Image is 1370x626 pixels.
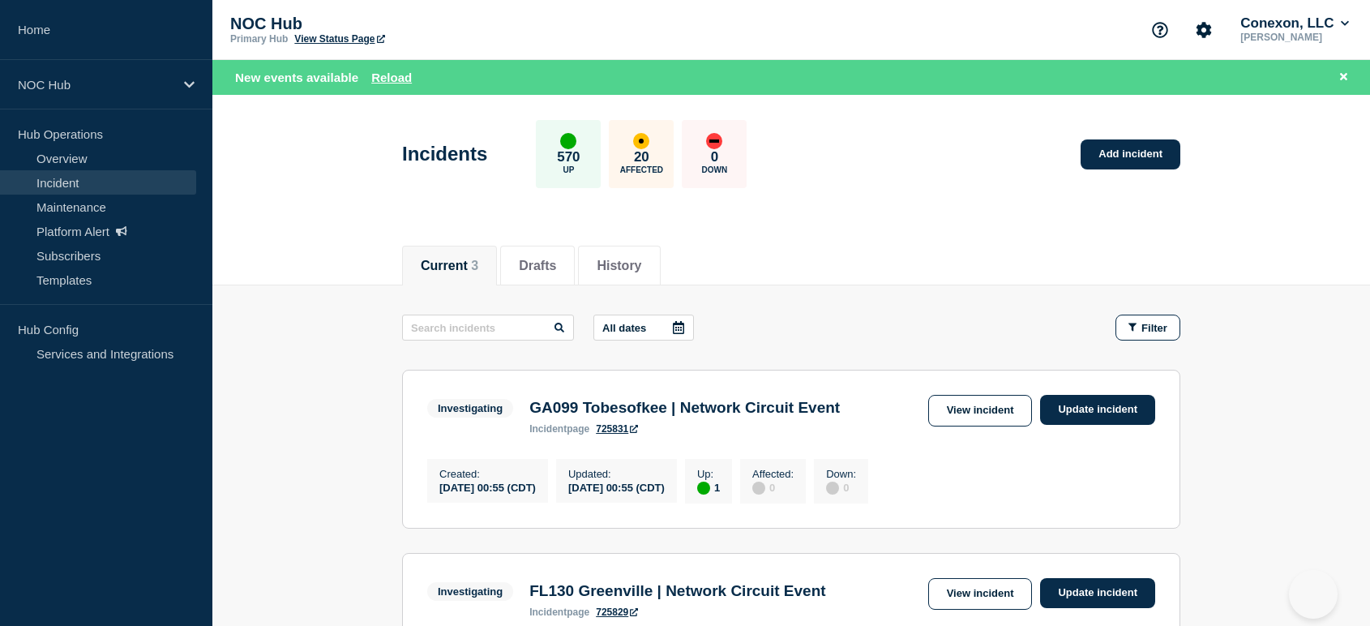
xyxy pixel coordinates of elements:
button: Support [1143,13,1177,47]
p: 20 [634,149,649,165]
p: [PERSON_NAME] [1237,32,1352,43]
button: All dates [593,315,694,341]
p: NOC Hub [18,78,173,92]
span: New events available [235,71,358,84]
p: Up : [697,468,720,480]
button: Filter [1115,315,1180,341]
button: Reload [371,71,412,84]
div: up [697,482,710,495]
a: 725829 [596,607,638,618]
a: Update incident [1040,578,1155,608]
button: Current 3 [421,259,478,273]
div: [DATE] 00:55 (CDT) [568,480,665,494]
div: disabled [826,482,839,495]
div: 0 [752,480,794,495]
iframe: Help Scout Beacon - Open [1289,570,1338,619]
p: 570 [557,149,580,165]
p: page [529,423,589,435]
h3: GA099 Tobesofkee | Network Circuit Event [529,399,840,417]
div: disabled [752,482,765,495]
input: Search incidents [402,315,574,341]
button: History [597,259,641,273]
div: 1 [697,480,720,495]
p: Down : [826,468,856,480]
button: Conexon, LLC [1237,15,1352,32]
a: Add incident [1081,139,1180,169]
button: Drafts [519,259,556,273]
a: View incident [928,578,1033,610]
span: incident [529,607,567,618]
h3: FL130 Greenville | Network Circuit Event [529,582,825,600]
p: Updated : [568,468,665,480]
p: NOC Hub [230,15,554,33]
a: Update incident [1040,395,1155,425]
a: View incident [928,395,1033,427]
p: Affected [620,165,663,174]
button: Account settings [1187,13,1221,47]
span: 3 [471,259,478,272]
p: Down [702,165,728,174]
span: incident [529,423,567,435]
p: page [529,607,589,618]
h1: Incidents [402,143,487,165]
div: up [560,133,576,149]
p: Affected : [752,468,794,480]
p: Primary Hub [230,33,288,45]
p: 0 [711,149,718,165]
div: 0 [826,480,856,495]
p: All dates [602,322,646,334]
p: Created : [439,468,536,480]
a: View Status Page [294,33,384,45]
span: Investigating [427,582,513,601]
a: 725831 [596,423,638,435]
span: Filter [1141,322,1167,334]
div: down [706,133,722,149]
div: affected [633,133,649,149]
p: Up [563,165,574,174]
span: Investigating [427,399,513,418]
div: [DATE] 00:55 (CDT) [439,480,536,494]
